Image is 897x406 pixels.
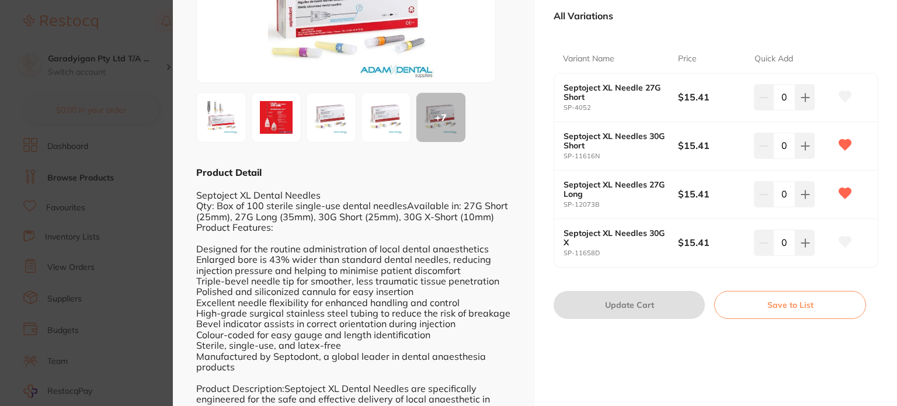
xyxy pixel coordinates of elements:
img: cGc [255,96,297,138]
p: Price [678,53,697,65]
b: Septoject XL Needles 27G Long [564,180,666,199]
p: Variant Name [563,53,614,65]
small: SP-4052 [564,104,678,112]
img: NTIuanBn [310,96,352,138]
b: Septoject XL Needles 30G Short [564,131,666,150]
b: $15.41 [678,188,746,200]
div: + 7 [416,93,465,142]
b: Septoject XL Needle 27G Short [564,83,666,102]
b: $15.41 [678,236,746,249]
b: $15.41 [678,91,746,103]
button: Save to List [714,291,866,319]
b: $15.41 [678,139,746,152]
p: Quick Add [755,53,793,65]
small: SP-11616N [564,152,678,160]
b: Product Detail [196,166,262,178]
small: SP-11658D [564,249,678,257]
p: All Variations [554,10,613,22]
img: VE9KRUNUWEwuanBn [200,96,242,138]
button: Update Cart [554,291,705,319]
b: Septoject XL Needles 30G X [564,228,666,247]
button: +7 [416,92,466,143]
img: NTUuanBn [365,96,407,138]
small: SP-12073B [564,201,678,209]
